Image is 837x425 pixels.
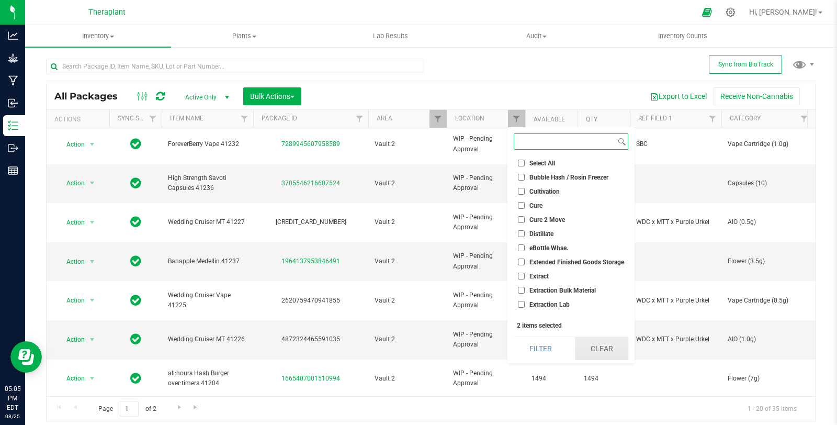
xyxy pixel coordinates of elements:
input: Search [514,134,616,149]
input: Bubble Hash / Rosin Freezer [518,174,525,181]
span: WDC x MTT x Purple Urkel [636,217,715,227]
span: 1494 [584,374,624,384]
button: Export to Excel [643,87,714,105]
a: Qty [586,116,597,123]
span: In Sync [130,176,141,191]
input: Search Package ID, Item Name, SKU, Lot or Part Number... [46,59,423,74]
a: Filter [351,110,368,128]
a: 1964137953846491 [281,258,340,265]
span: Action [57,293,85,308]
span: Wedding Cruiser MT 41226 [168,334,247,344]
span: Open Ecommerce Menu [695,2,719,23]
span: Extract [529,273,549,279]
span: select [86,293,99,308]
a: Package ID [262,115,297,122]
span: Vape Cartridge (1.0g) [728,139,807,149]
span: Action [57,137,85,152]
a: Inventory Counts [609,25,755,47]
span: Hi, [PERSON_NAME]! [749,8,817,16]
span: WIP - Pending Approval [453,330,519,350]
inline-svg: Outbound [8,143,18,153]
span: 1 - 20 of 35 items [739,401,805,417]
span: AIO (0.5g) [728,217,807,227]
span: WDC x MTT x Purple Urkel [636,334,715,344]
span: select [86,332,99,347]
a: Go to the last page [188,401,203,415]
input: eBottle Whse. [518,244,525,251]
span: select [86,215,99,230]
span: Wedding Cruiser MT 41227 [168,217,247,227]
a: Area [377,115,392,122]
a: Inventory [25,25,171,47]
input: Extract [518,273,525,279]
span: WIP - Pending Approval [453,173,519,193]
a: Filter [704,110,721,128]
span: Vault 2 [375,374,440,384]
input: Cultivation [518,188,525,195]
a: Ref Field 1 [638,115,672,122]
span: Cultivation [529,188,560,195]
span: Vault 2 [375,256,440,266]
span: WIP - Pending Approval [453,368,519,388]
span: select [86,137,99,152]
span: All Packages [54,91,128,102]
span: In Sync [130,254,141,269]
span: Action [57,254,85,269]
a: Filter [144,110,162,128]
a: Item Name [170,115,203,122]
span: Cure [529,203,542,209]
span: Bulk Actions [250,92,295,100]
span: Plants [172,31,316,41]
span: Extraction Lab [529,301,570,308]
span: Action [57,215,85,230]
inline-svg: Manufacturing [8,75,18,86]
div: 4872324465591035 [252,334,370,344]
span: Capsules (10) [728,178,807,188]
span: In Sync [130,371,141,386]
inline-svg: Grow [8,53,18,63]
a: Available [534,116,565,123]
inline-svg: Reports [8,165,18,176]
a: Location [455,115,484,122]
a: 3705546216607524 [281,180,340,187]
span: WIP - Pending Approval [453,290,519,310]
span: Vault 2 [375,334,440,344]
input: 1 [120,401,139,417]
span: Inventory [25,31,171,41]
span: Distillate [529,231,553,237]
span: Vault 2 [375,217,440,227]
a: Sync Status [118,115,158,122]
span: Flower (3.5g) [728,256,807,266]
span: Extended Finished Goods Storage [529,259,624,265]
a: Go to the next page [172,401,187,415]
div: 2 items selected [517,322,625,329]
button: Bulk Actions [243,87,301,105]
a: Filter [796,110,813,128]
a: Filter [508,110,525,128]
input: Select All [518,160,525,166]
span: In Sync [130,332,141,346]
a: Audit [463,25,609,47]
span: In Sync [130,215,141,229]
div: Actions [54,116,105,123]
inline-svg: Inventory [8,120,18,131]
span: Action [57,176,85,191]
span: Vault 2 [375,139,440,149]
input: Extended Finished Goods Storage [518,259,525,265]
input: Extraction Bulk Material [518,287,525,294]
span: Cure 2 Move [529,217,565,223]
span: select [86,371,99,386]
span: Theraplant [88,8,126,17]
div: Manage settings [724,7,737,17]
span: Vault 2 [375,296,440,306]
a: Category [730,115,761,122]
button: Clear [575,337,629,360]
span: Banapple Medellin 41237 [168,256,247,266]
span: Select All [529,160,555,166]
span: Wedding Cruiser Vape 41225 [168,290,247,310]
span: 1494 [531,374,571,384]
span: select [86,254,99,269]
span: all:hours Hash Burger over:timers 41204 [168,368,247,388]
span: Vault 2 [375,178,440,188]
span: High Strength Savoti Capsules 41236 [168,173,247,193]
